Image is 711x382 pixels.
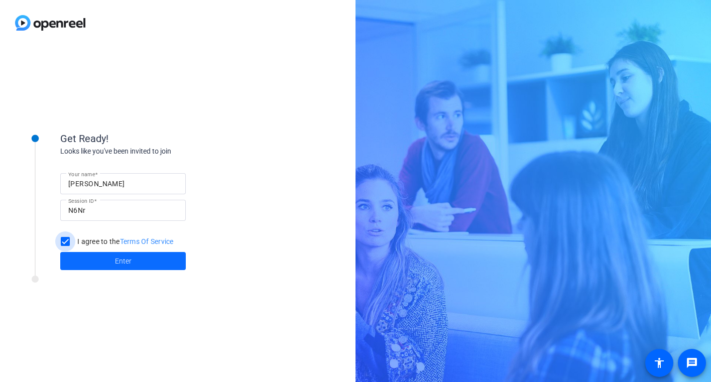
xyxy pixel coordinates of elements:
mat-icon: accessibility [653,357,665,369]
mat-icon: message [686,357,698,369]
span: Enter [115,256,132,267]
mat-label: Session ID [68,198,94,204]
div: Get Ready! [60,131,261,146]
mat-label: Your name [68,171,95,177]
a: Terms Of Service [120,237,174,245]
div: Looks like you've been invited to join [60,146,261,157]
button: Enter [60,252,186,270]
label: I agree to the [75,236,174,246]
